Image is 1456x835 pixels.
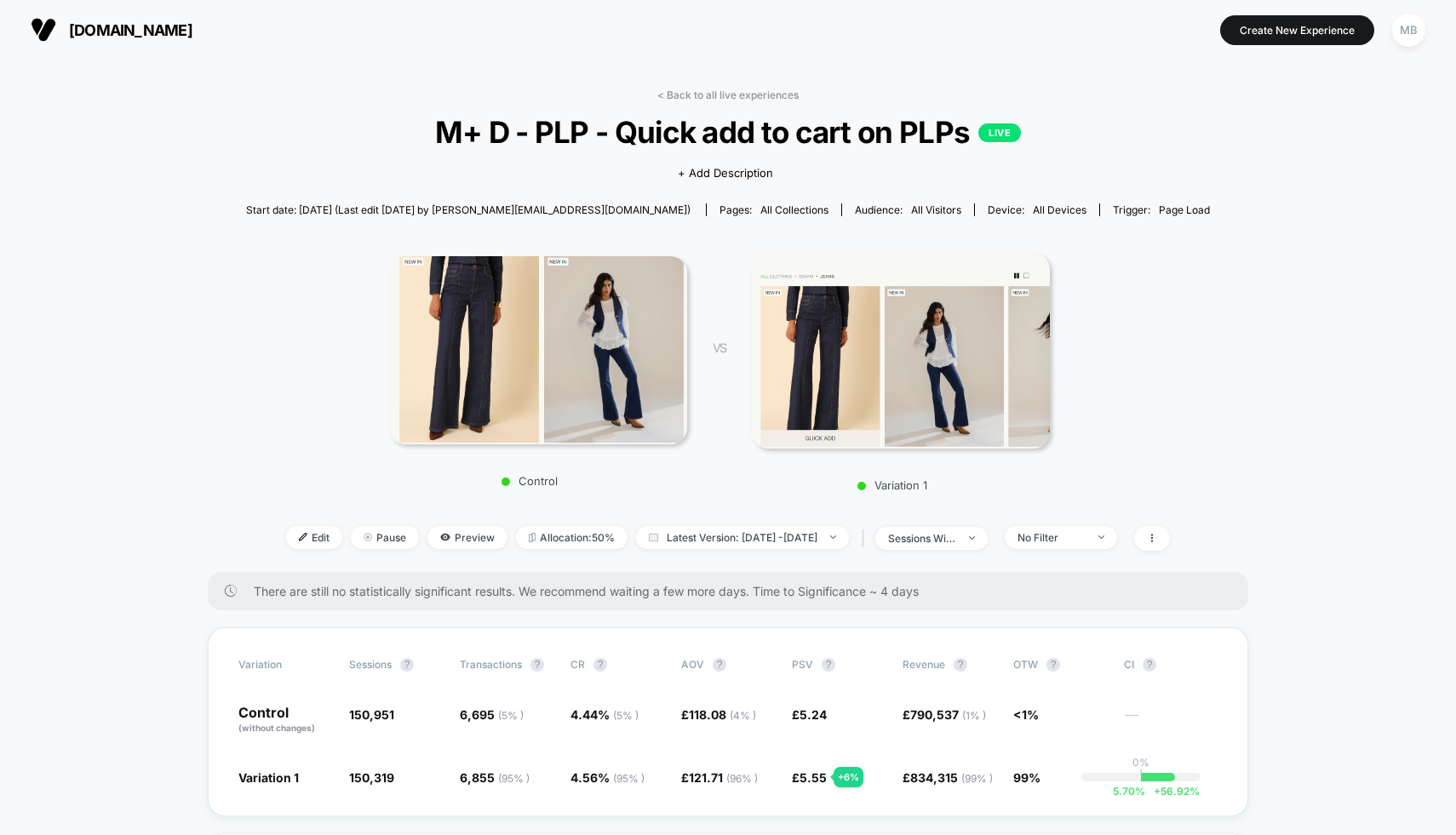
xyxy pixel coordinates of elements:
[730,709,756,722] span: ( 4 % )
[719,203,828,216] div: Pages:
[1098,535,1104,539] img: end
[713,658,726,672] button: ?
[516,526,628,549] span: Allocation: 50%
[857,526,875,551] span: |
[1139,769,1143,781] p: |
[570,770,645,785] span: 4.56 %
[969,536,975,540] img: end
[498,709,524,722] span: ( 5 % )
[888,532,956,545] div: sessions with impression
[299,533,307,541] img: edit
[1046,658,1060,672] button: ?
[570,707,639,722] span: 4.44 %
[295,114,1161,150] span: M+ D - PLP - Quick add to cart on PLPs
[570,658,585,671] span: CR
[1113,785,1145,798] span: 5.70 %
[726,772,758,785] span: ( 96 % )
[910,770,993,785] span: 834,315
[238,658,332,672] span: Variation
[1145,785,1200,798] span: 56.92 %
[954,658,967,672] button: ?
[713,340,726,355] span: VS
[792,707,827,722] span: £
[822,658,835,672] button: ?
[978,123,1021,142] p: LIVE
[351,526,419,549] span: Pause
[400,658,414,672] button: ?
[31,17,56,43] img: Visually logo
[961,772,993,785] span: ( 99 % )
[238,770,299,785] span: Variation 1
[830,535,836,539] img: end
[427,526,507,549] span: Preview
[855,203,961,216] div: Audience:
[1033,203,1086,216] span: all devices
[743,478,1041,492] p: Variation 1
[681,707,756,722] span: £
[254,584,1214,598] span: There are still no statistically significant results. We recommend waiting a few more days . Time...
[681,770,758,785] span: £
[1132,756,1149,769] p: 0%
[800,770,827,785] span: 5.55
[460,707,524,722] span: 6,695
[460,658,522,671] span: Transactions
[636,526,849,549] span: Latest Version: [DATE] - [DATE]
[910,707,986,722] span: 790,537
[69,21,192,39] span: [DOMAIN_NAME]
[1124,710,1218,735] span: ---
[903,658,945,671] span: Revenue
[1220,15,1374,45] button: Create New Experience
[974,203,1099,216] span: Device:
[1013,770,1040,785] span: 99%
[911,203,961,216] span: All Visitors
[800,707,827,722] span: 5.24
[286,526,342,549] span: Edit
[498,772,530,785] span: ( 95 % )
[649,533,658,541] img: calendar
[903,770,993,785] span: £
[834,767,863,787] div: + 6 %
[962,709,986,722] span: ( 1 % )
[349,770,394,785] span: 150,319
[678,165,773,182] span: + Add Description
[26,16,198,43] button: [DOMAIN_NAME]
[1017,531,1086,544] div: No Filter
[460,770,530,785] span: 6,855
[1124,658,1218,672] span: CI
[792,770,827,785] span: £
[381,474,679,488] p: Control
[689,707,756,722] span: 118.08
[246,203,691,216] span: Start date: [DATE] (Last edit [DATE] by [PERSON_NAME][EMAIL_ADDRESS][DOMAIN_NAME])
[752,253,1050,449] img: Variation 1 main
[238,723,315,733] span: (without changes)
[1392,14,1425,47] div: MB
[238,706,332,735] p: Control
[613,772,645,785] span: ( 95 % )
[349,707,394,722] span: 150,951
[657,89,799,101] a: < Back to all live experiences
[593,658,607,672] button: ?
[530,658,544,672] button: ?
[689,770,758,785] span: 121.71
[613,709,639,722] span: ( 5 % )
[1013,658,1107,672] span: OTW
[349,658,392,671] span: Sessions
[1387,13,1430,48] button: MB
[1143,658,1156,672] button: ?
[1159,203,1210,216] span: Page Load
[760,203,828,216] span: all collections
[1013,707,1039,722] span: <1%
[792,658,813,671] span: PSV
[529,533,536,542] img: rebalance
[681,658,704,671] span: AOV
[903,707,986,722] span: £
[364,533,372,541] img: end
[389,256,687,443] img: Control main
[1113,203,1210,216] div: Trigger:
[1154,785,1161,798] span: +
